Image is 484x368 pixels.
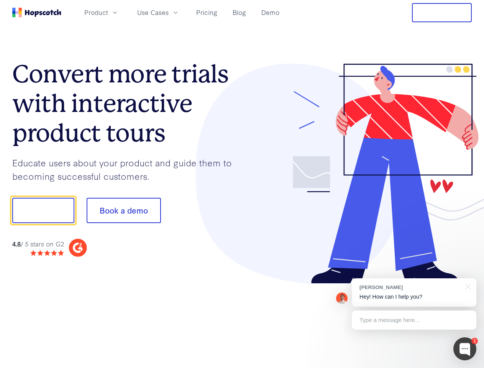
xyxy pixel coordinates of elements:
p: Hey! How can I help you? [359,293,469,301]
h1: Convert more trials with interactive product tours [12,59,242,148]
a: Home [12,8,61,17]
a: Blog [230,6,249,19]
a: Pricing [193,6,220,19]
a: Demo [258,6,282,19]
span: Use Cases [137,8,169,17]
button: Product [80,6,123,19]
div: Type a message here... [352,310,476,330]
button: Free Trial [412,3,472,22]
p: Educate users about your product and guide them to becoming successful customers. [12,156,242,182]
img: Mark Spera [336,292,348,304]
button: Show me! [12,198,74,223]
div: [PERSON_NAME] [359,284,461,291]
div: 1 [471,338,478,344]
span: Product [84,8,108,17]
div: / 5 stars on G2 [12,239,64,249]
strong: 4.8 [12,239,21,248]
button: Use Cases [133,6,184,19]
button: Book a demo [87,198,161,223]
